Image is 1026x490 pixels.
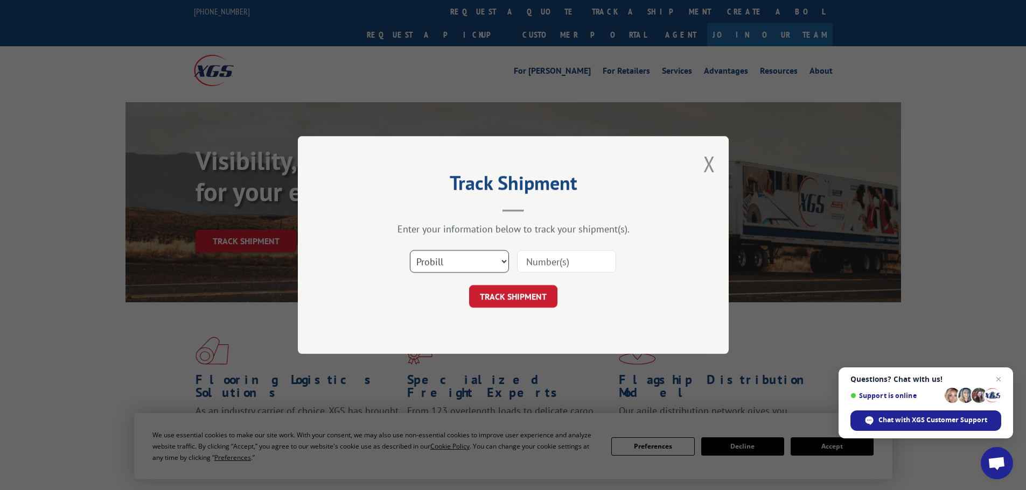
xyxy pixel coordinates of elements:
[352,223,675,235] div: Enter your information below to track your shipment(s).
[992,373,1005,386] span: Close chat
[850,410,1001,431] div: Chat with XGS Customer Support
[517,250,616,273] input: Number(s)
[981,447,1013,479] div: Open chat
[703,150,715,178] button: Close modal
[878,415,987,425] span: Chat with XGS Customer Support
[850,392,941,400] span: Support is online
[352,175,675,196] h2: Track Shipment
[469,285,557,308] button: TRACK SHIPMENT
[850,375,1001,384] span: Questions? Chat with us!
